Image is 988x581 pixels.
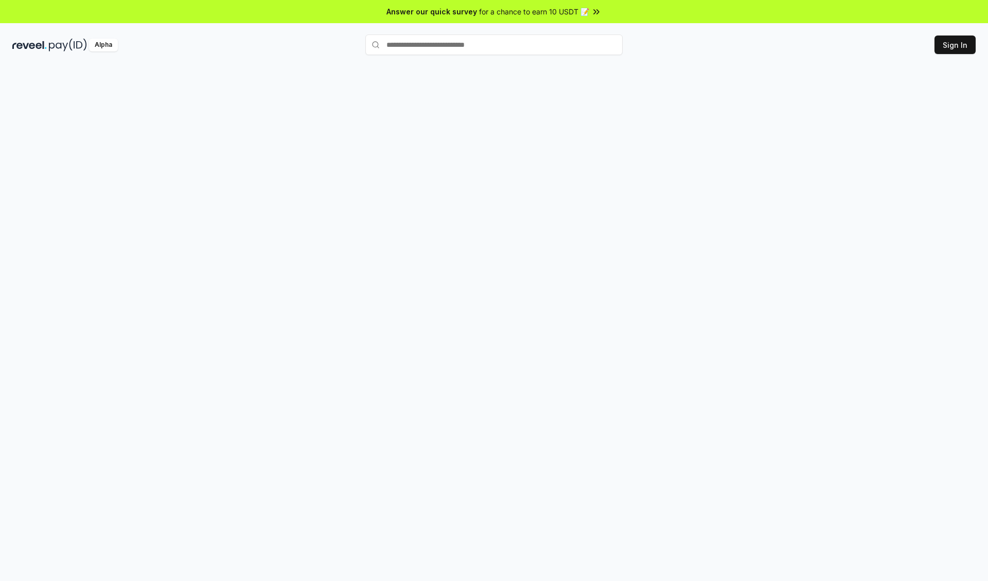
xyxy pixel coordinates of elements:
img: reveel_dark [12,39,47,51]
img: pay_id [49,39,87,51]
div: Alpha [89,39,118,51]
span: for a chance to earn 10 USDT 📝 [479,6,589,17]
button: Sign In [934,36,976,54]
span: Answer our quick survey [386,6,477,17]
